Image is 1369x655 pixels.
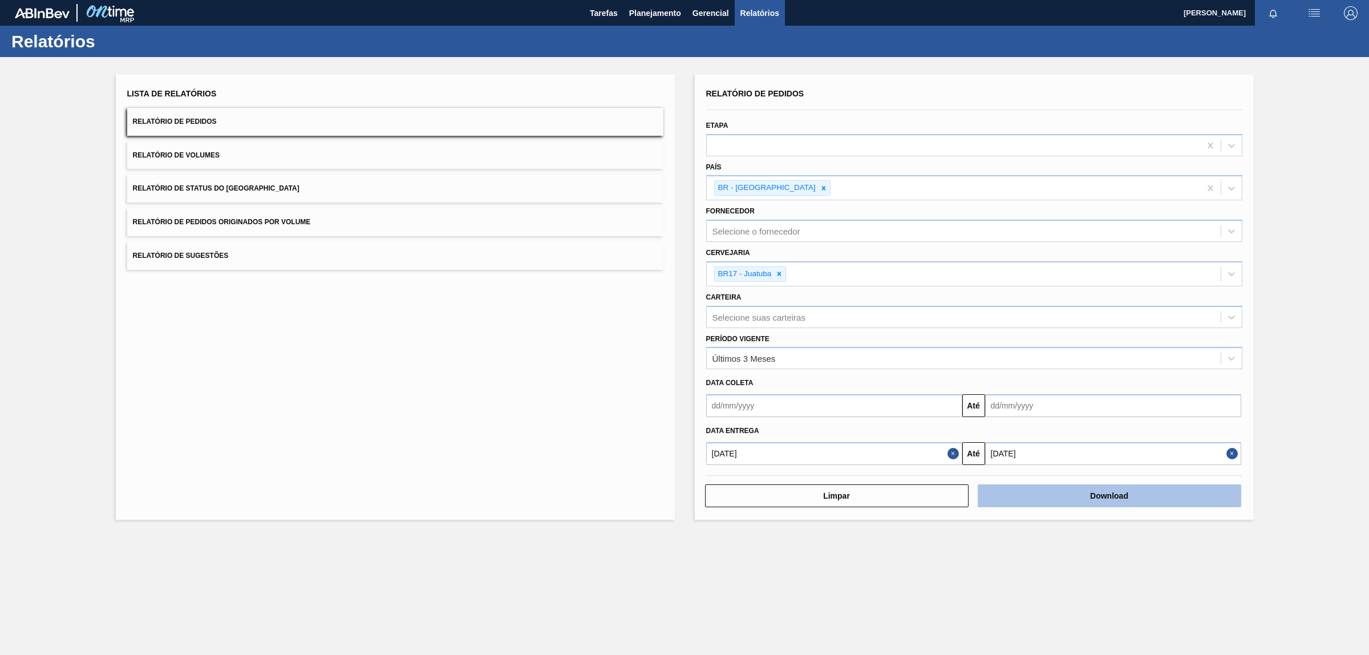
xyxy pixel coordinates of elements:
label: Fornecedor [706,207,755,215]
button: Relatório de Status do [GEOGRAPHIC_DATA] [127,175,663,203]
input: dd/mm/yyyy [985,442,1241,465]
button: Até [962,394,985,417]
span: Data coleta [706,379,754,387]
div: BR - [GEOGRAPHIC_DATA] [715,181,817,195]
span: Relatório de Status do [GEOGRAPHIC_DATA] [133,184,299,192]
input: dd/mm/yyyy [985,394,1241,417]
label: Período Vigente [706,335,769,343]
button: Relatório de Volumes [127,141,663,169]
span: Data entrega [706,427,759,435]
span: Gerencial [692,6,729,20]
div: Selecione suas carteiras [712,312,805,322]
input: dd/mm/yyyy [706,394,962,417]
div: Últimos 3 Meses [712,354,776,363]
button: Close [947,442,962,465]
button: Close [1226,442,1241,465]
button: Relatório de Pedidos Originados por Volume [127,208,663,236]
button: Download [978,484,1241,507]
span: Planejamento [629,6,681,20]
span: Relatórios [740,6,779,20]
label: Carteira [706,293,742,301]
span: Relatório de Volumes [133,151,220,159]
h1: Relatórios [11,35,214,48]
img: Logout [1344,6,1358,20]
label: Etapa [706,122,728,130]
span: Lista de Relatórios [127,89,217,98]
div: Selecione o fornecedor [712,227,800,236]
div: BR17 - Juatuba [715,267,773,281]
button: Relatório de Sugestões [127,242,663,270]
input: dd/mm/yyyy [706,442,962,465]
button: Limpar [705,484,969,507]
button: Até [962,442,985,465]
label: Cervejaria [706,249,750,257]
span: Relatório de Pedidos Originados por Volume [133,218,311,226]
img: TNhmsLtSVTkK8tSr43FrP2fwEKptu5GPRR3wAAAABJRU5ErkJggg== [15,8,70,18]
label: País [706,163,722,171]
span: Relatório de Pedidos [706,89,804,98]
img: userActions [1307,6,1321,20]
span: Relatório de Sugestões [133,252,229,260]
span: Relatório de Pedidos [133,118,217,126]
button: Notificações [1255,5,1291,21]
span: Tarefas [590,6,618,20]
button: Relatório de Pedidos [127,108,663,136]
